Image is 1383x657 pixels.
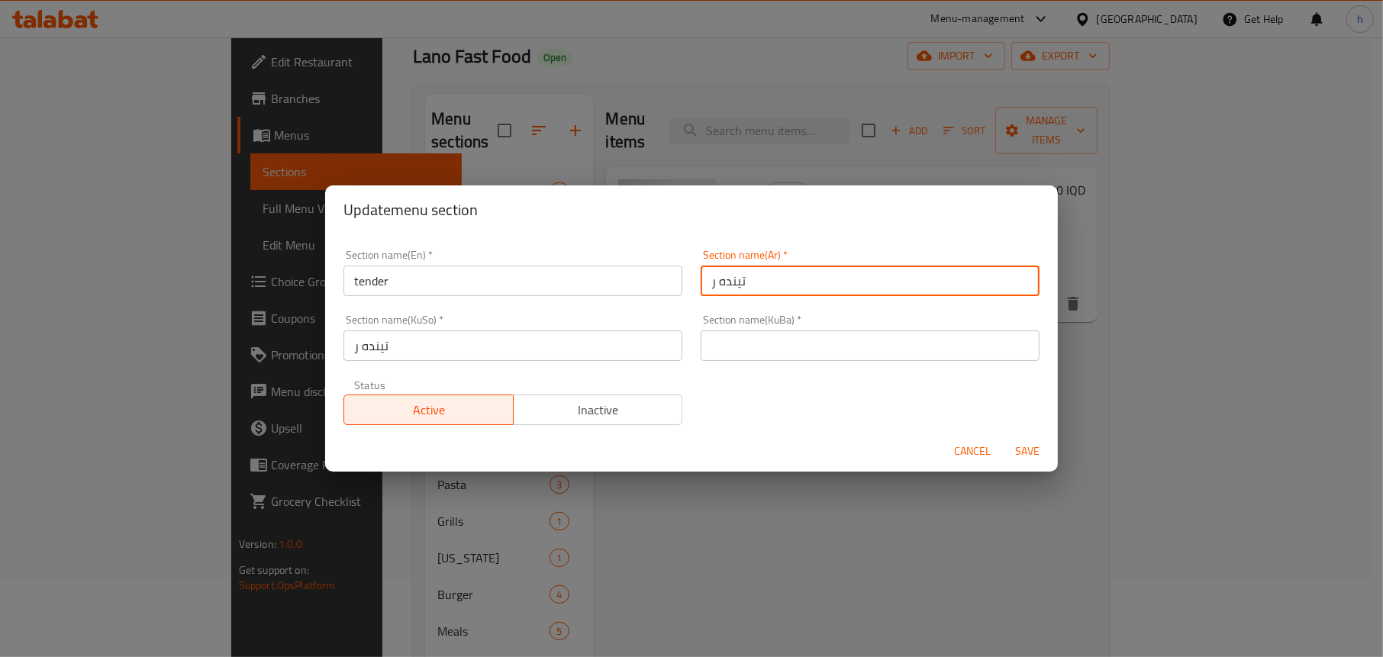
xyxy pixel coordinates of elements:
h2: Update menu section [343,198,1040,222]
button: Active [343,395,514,425]
span: Cancel [954,442,991,461]
input: Please enter section name(ar) [701,266,1040,296]
button: Inactive [513,395,683,425]
button: Save [1003,437,1052,465]
button: Cancel [948,437,997,465]
span: Active [350,399,508,421]
input: Please enter section name(KuBa) [701,330,1040,361]
span: Inactive [520,399,677,421]
input: Please enter section name(KuSo) [343,330,682,361]
span: Save [1009,442,1046,461]
input: Please enter section name(en) [343,266,682,296]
